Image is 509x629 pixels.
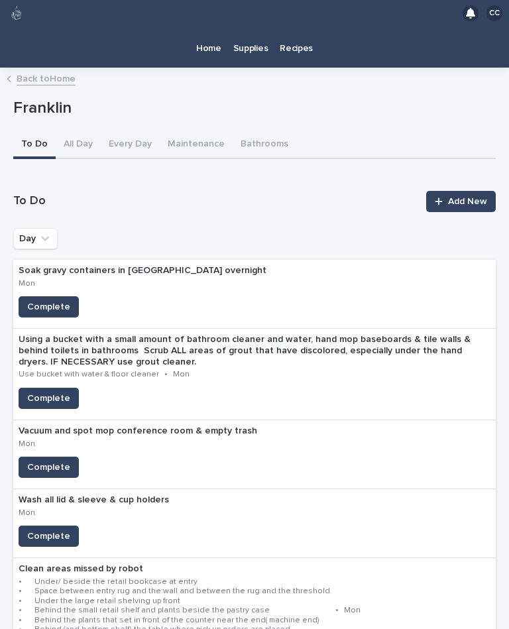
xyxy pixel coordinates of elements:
[19,457,79,478] button: Complete
[13,489,496,558] a: Wash all lid & sleeve & cup holdersMonComplete
[280,27,313,54] p: Recipes
[19,370,159,379] p: Use bucket with water & floor cleaner
[160,131,233,159] button: Maintenance
[13,131,56,159] button: To Do
[426,191,496,212] a: Add New
[27,300,70,314] span: Complete
[233,27,268,54] p: Supplies
[274,27,319,68] a: Recipes
[13,260,496,329] a: Soak gravy containers in [GEOGRAPHIC_DATA] overnightMonComplete
[19,508,35,518] p: Mon
[233,131,296,159] button: Bathrooms
[19,426,274,437] p: Vacuum and spot mop conference room & empty trash
[335,606,339,615] p: •
[27,392,70,405] span: Complete
[13,228,58,249] button: Day
[19,334,490,367] p: Using a bucket with a small amount of bathroom cleaner and water, hand mop baseboards & tile wall...
[19,439,35,449] p: Mon
[8,5,25,22] img: 80hjoBaRqlyywVK24fQd
[196,27,221,54] p: Home
[19,296,79,317] button: Complete
[27,530,70,543] span: Complete
[13,420,496,489] a: Vacuum and spot mop conference room & empty trashMonComplete
[19,279,35,288] p: Mon
[344,606,361,615] p: Mon
[486,5,502,21] div: CC
[448,197,487,206] span: Add New
[19,265,283,276] p: Soak gravy containers in [GEOGRAPHIC_DATA] overnight
[19,388,79,409] button: Complete
[173,370,190,379] p: Mon
[17,70,76,86] a: Back toHome
[13,194,418,209] h1: To Do
[19,526,79,547] button: Complete
[27,461,70,474] span: Complete
[190,27,227,68] a: Home
[19,563,485,575] p: Clean areas missed by robot
[164,370,168,379] p: •
[56,131,101,159] button: All Day
[227,27,274,68] a: Supplies
[13,99,490,118] p: Franklin
[13,329,496,420] a: Using a bucket with a small amount of bathroom cleaner and water, hand mop baseboards & tile wall...
[19,494,186,506] p: Wash all lid & sleeve & cup holders
[101,131,160,159] button: Every Day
